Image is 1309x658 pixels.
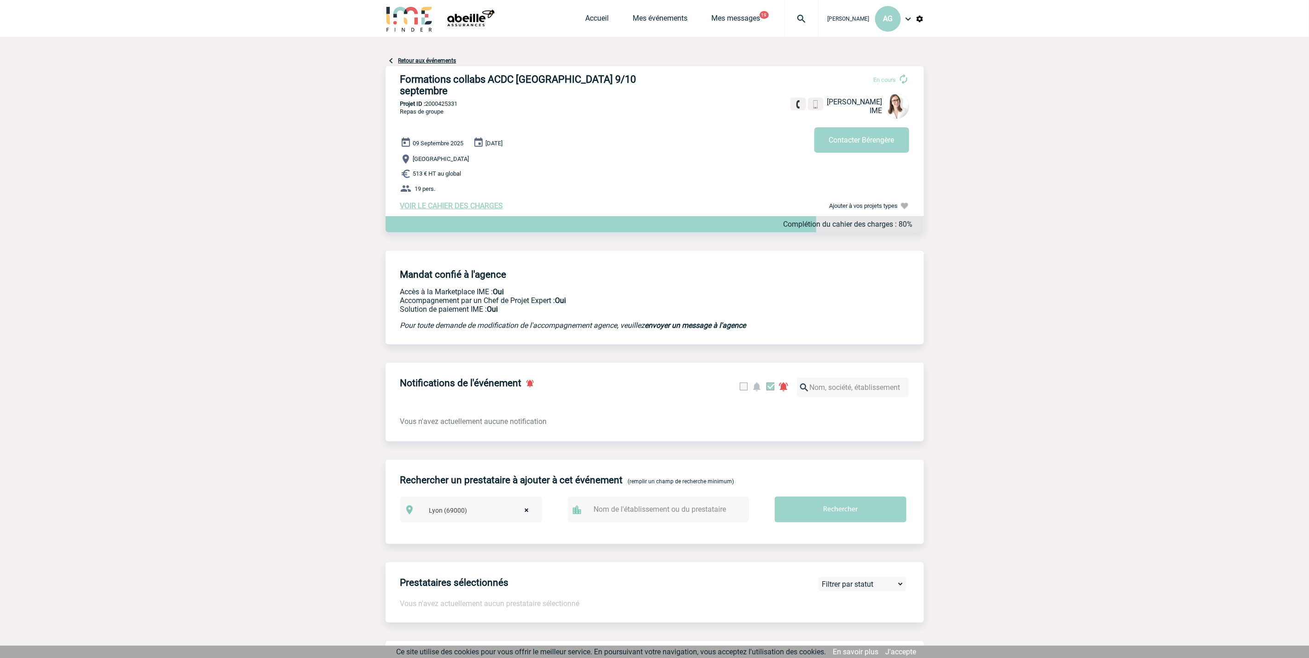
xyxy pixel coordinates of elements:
[883,14,893,23] span: AG
[400,475,623,486] h4: Rechercher un prestataire à ajouter à cet événement
[400,378,522,389] h4: Notifications de l'événement
[794,100,802,109] img: fixe.png
[397,647,826,656] span: Ce site utilise des cookies pour vous offrir le meilleur service. En poursuivant votre navigation...
[400,599,924,608] p: Vous n'avez actuellement aucun prestataire sélectionné
[400,100,426,107] b: Projet ID :
[400,287,782,296] p: Accès à la Marketplace IME :
[413,171,461,177] span: 513 € HT au global
[900,201,909,211] img: Ajouter à vos projets types
[425,504,538,517] span: Lyon (69000)
[592,503,734,516] input: Nom de l'établissement ou du prestataire
[400,74,676,97] h3: Formations collabs ACDC [GEOGRAPHIC_DATA] 9/10 septembre
[415,185,436,192] span: 19 pers.
[400,108,444,115] span: Repas de groupe
[712,14,761,27] a: Mes messages
[400,577,509,588] h4: Prestataires sélectionnés
[760,11,769,19] button: 19
[628,478,734,485] span: (remplir un champ de recherche minimum)
[400,296,782,305] p: Prestation payante
[884,94,909,119] img: 122719-0.jpg
[555,296,566,305] b: Oui
[487,305,498,314] b: Oui
[828,16,870,22] span: [PERSON_NAME]
[400,201,503,210] a: VOIR LE CAHIER DES CHARGES
[814,127,909,153] button: Contacter Bérengère
[775,497,906,522] input: Rechercher
[413,140,464,147] span: 09 Septembre 2025
[874,76,896,83] span: En cours
[413,156,469,163] span: [GEOGRAPHIC_DATA]
[400,305,782,314] p: Conformité aux process achat client, Prise en charge de la facturation, Mutualisation de plusieur...
[400,321,746,330] em: Pour toute demande de modification de l'accompagnement agence, veuillez
[400,417,547,426] span: Vous n'avez actuellement aucune notification
[525,504,529,517] span: ×
[486,140,503,147] span: [DATE]
[812,100,820,109] img: portable.png
[827,97,882,106] span: [PERSON_NAME]
[833,647,879,656] a: En savoir plus
[645,321,746,330] a: envoyer un message à l'agence
[398,57,456,64] a: Retour aux événements
[870,106,882,115] span: IME
[586,14,609,27] a: Accueil
[830,202,898,209] span: Ajouter à vos projets types
[386,6,433,32] img: IME-Finder
[633,14,688,27] a: Mes événements
[400,269,507,280] h4: Mandat confié à l'agence
[886,647,917,656] a: J'accepte
[493,287,504,296] b: Oui
[386,100,924,107] p: 2000425331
